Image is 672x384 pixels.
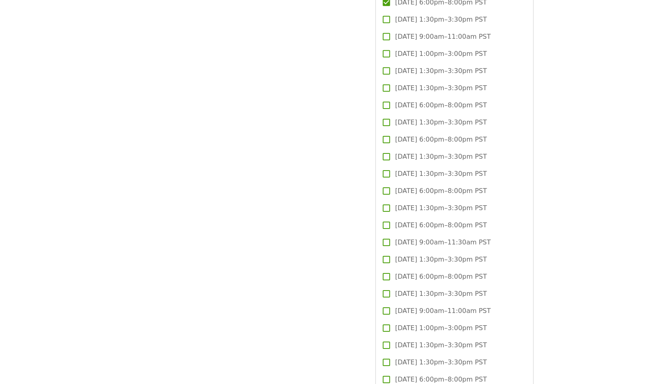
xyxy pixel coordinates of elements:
[395,169,487,179] span: [DATE] 1:30pm–3:30pm PST
[395,357,487,367] span: [DATE] 1:30pm–3:30pm PST
[395,340,487,350] span: [DATE] 1:30pm–3:30pm PST
[395,186,487,196] span: [DATE] 6:00pm–8:00pm PST
[395,203,487,213] span: [DATE] 1:30pm–3:30pm PST
[395,66,487,76] span: [DATE] 1:30pm–3:30pm PST
[395,135,487,144] span: [DATE] 6:00pm–8:00pm PST
[395,255,487,264] span: [DATE] 1:30pm–3:30pm PST
[395,118,487,127] span: [DATE] 1:30pm–3:30pm PST
[395,100,487,110] span: [DATE] 6:00pm–8:00pm PST
[395,238,491,247] span: [DATE] 9:00am–11:30am PST
[395,306,491,316] span: [DATE] 9:00am–11:00am PST
[395,15,487,24] span: [DATE] 1:30pm–3:30pm PST
[395,152,487,162] span: [DATE] 1:30pm–3:30pm PST
[395,272,487,282] span: [DATE] 6:00pm–8:00pm PST
[395,220,487,230] span: [DATE] 6:00pm–8:00pm PST
[395,83,487,93] span: [DATE] 1:30pm–3:30pm PST
[395,32,491,42] span: [DATE] 9:00am–11:00am PST
[395,323,487,333] span: [DATE] 1:00pm–3:00pm PST
[395,289,487,299] span: [DATE] 1:30pm–3:30pm PST
[395,49,487,59] span: [DATE] 1:00pm–3:00pm PST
